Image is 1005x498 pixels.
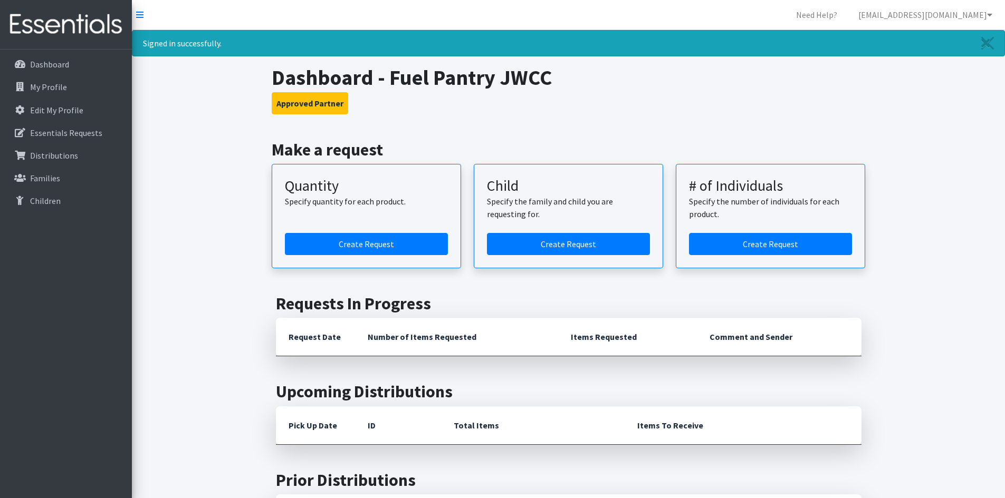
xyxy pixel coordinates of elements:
[850,4,1001,25] a: [EMAIL_ADDRESS][DOMAIN_NAME]
[276,470,862,490] h2: Prior Distributions
[4,145,128,166] a: Distributions
[788,4,846,25] a: Need Help?
[30,128,102,138] p: Essentials Requests
[132,30,1005,56] div: Signed in successfully.
[30,150,78,161] p: Distributions
[689,233,852,255] a: Create a request by number of individuals
[625,406,862,445] th: Items To Receive
[30,196,61,206] p: Children
[285,177,448,195] h3: Quantity
[272,140,865,160] h2: Make a request
[558,318,697,356] th: Items Requested
[285,195,448,208] p: Specify quantity for each product.
[30,105,83,115] p: Edit My Profile
[285,233,448,255] a: Create a request by quantity
[487,195,650,220] p: Specify the family and child you are requesting for.
[30,173,60,183] p: Families
[697,318,861,356] th: Comment and Sender
[4,7,128,42] img: HumanEssentials
[487,177,650,195] h3: Child
[272,65,865,90] h1: Dashboard - Fuel Pantry JWCC
[272,92,348,114] button: Approved Partner
[689,195,852,220] p: Specify the number of individuals for each product.
[441,406,625,445] th: Total Items
[4,54,128,75] a: Dashboard
[689,177,852,195] h3: # of Individuals
[4,190,128,211] a: Children
[355,318,559,356] th: Number of Items Requested
[4,76,128,97] a: My Profile
[30,82,67,92] p: My Profile
[4,122,128,143] a: Essentials Requests
[30,59,69,70] p: Dashboard
[4,168,128,189] a: Families
[276,318,355,356] th: Request Date
[971,31,1004,56] a: Close
[355,406,441,445] th: ID
[276,406,355,445] th: Pick Up Date
[276,294,862,314] h2: Requests In Progress
[4,100,128,121] a: Edit My Profile
[487,233,650,255] a: Create a request for a child or family
[276,382,862,402] h2: Upcoming Distributions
